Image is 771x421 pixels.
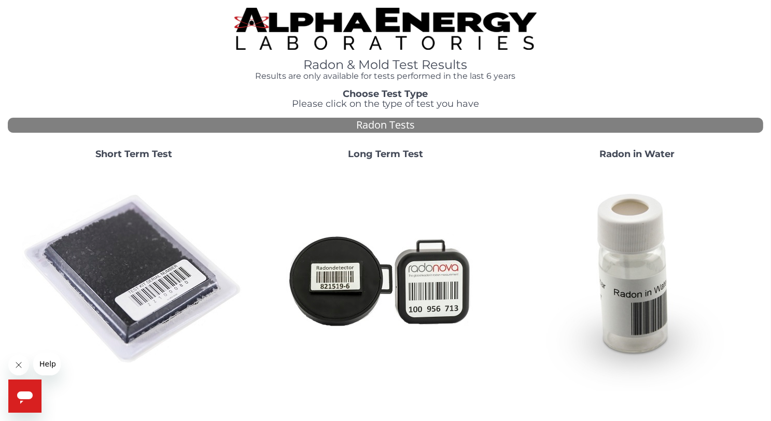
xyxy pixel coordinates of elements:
h1: Radon & Mold Test Results [234,58,537,72]
iframe: Close message [8,355,29,375]
img: RadoninWater.jpg [526,168,749,391]
strong: Long Term Test [348,148,423,160]
strong: Short Term Test [95,148,172,160]
div: Radon Tests [8,118,763,133]
iframe: Message from company [33,353,61,375]
img: Radtrak2vsRadtrak3.jpg [274,168,497,391]
img: TightCrop.jpg [234,8,537,50]
span: Please click on the type of test you have [292,98,479,109]
h4: Results are only available for tests performed in the last 6 years [234,72,537,81]
iframe: Button to launch messaging window [8,380,41,413]
strong: Radon in Water [600,148,675,160]
img: ShortTerm.jpg [22,168,245,391]
strong: Choose Test Type [343,88,428,100]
